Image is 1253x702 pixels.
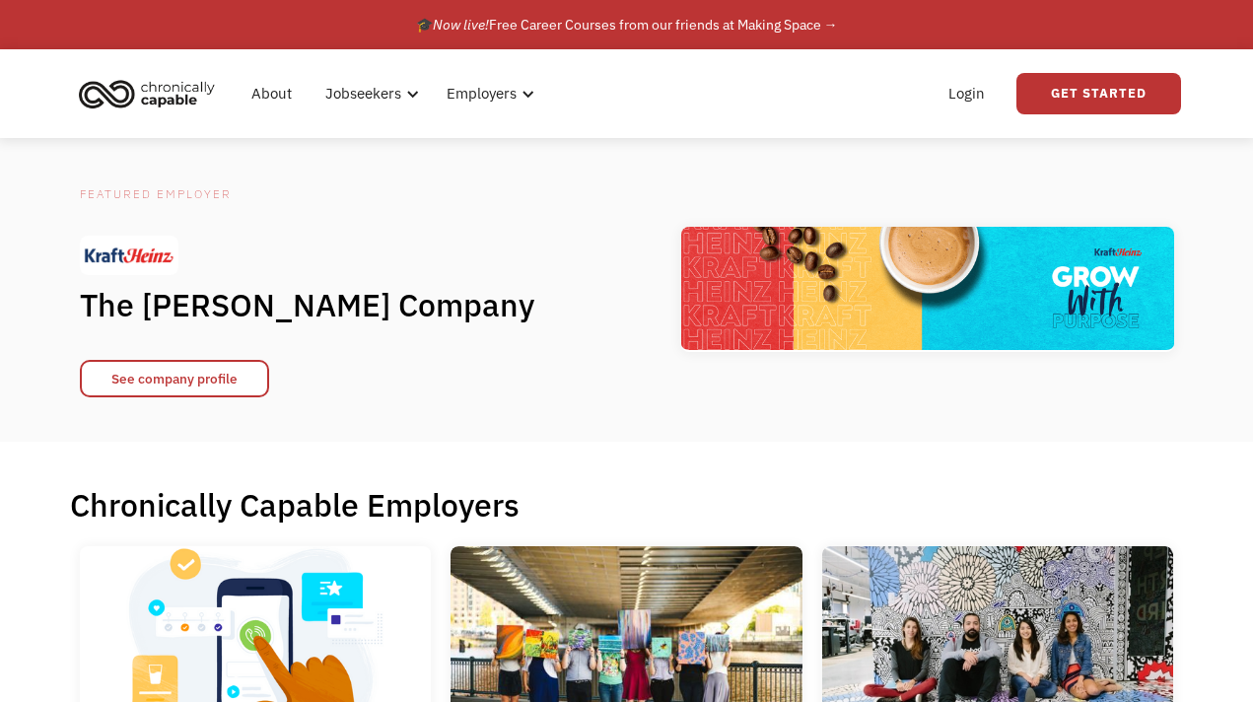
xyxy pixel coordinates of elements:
[937,62,997,125] a: Login
[313,62,425,125] div: Jobseekers
[73,72,221,115] img: Chronically Capable logo
[240,62,304,125] a: About
[416,13,838,36] div: 🎓 Free Career Courses from our friends at Making Space →
[325,82,401,105] div: Jobseekers
[435,62,540,125] div: Employers
[447,82,517,105] div: Employers
[73,72,230,115] a: home
[80,285,573,324] h1: The [PERSON_NAME] Company
[433,16,489,34] em: Now live!
[1016,73,1181,114] a: Get Started
[70,485,1184,525] h1: Chronically Capable Employers
[80,182,573,206] div: Featured Employer
[80,360,269,397] a: See company profile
